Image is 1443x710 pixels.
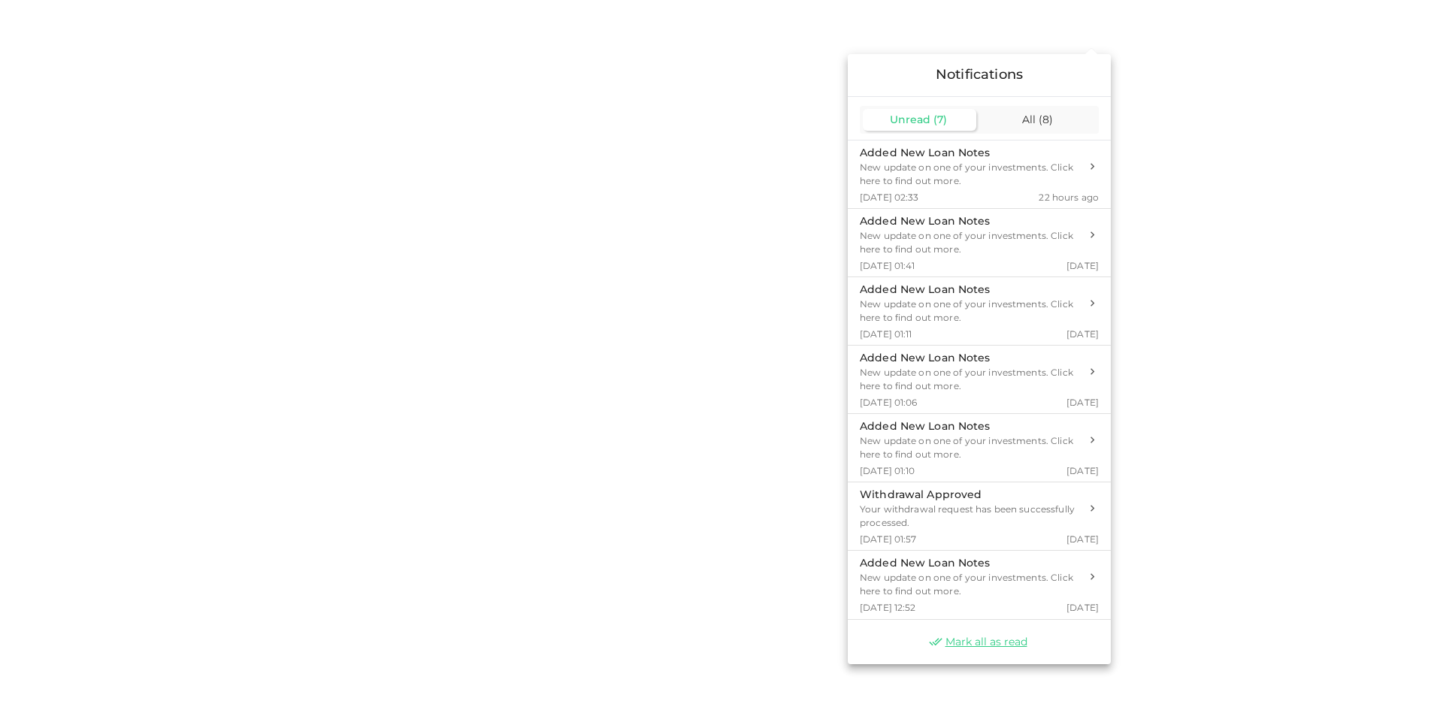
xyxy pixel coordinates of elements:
[936,66,1023,83] span: Notifications
[890,113,930,126] span: Unread
[860,571,1080,598] div: New update on one of your investments. Click here to find out more.
[860,366,1080,393] div: New update on one of your investments. Click here to find out more.
[860,434,1080,461] div: New update on one of your investments. Click here to find out more.
[1066,396,1099,409] span: [DATE]
[933,113,947,126] span: ( 7 )
[1066,601,1099,614] span: [DATE]
[1066,259,1099,272] span: [DATE]
[860,191,919,204] span: [DATE] 02:33
[860,396,918,409] span: [DATE] 01:06
[1066,533,1099,545] span: [DATE]
[860,350,1080,366] div: Added New Loan Notes
[860,418,1080,434] div: Added New Loan Notes
[1022,113,1036,126] span: All
[860,555,1080,571] div: Added New Loan Notes
[1039,191,1099,204] span: 22 hours ago
[860,328,912,340] span: [DATE] 01:11
[860,601,916,614] span: [DATE] 12:52
[860,213,1080,229] div: Added New Loan Notes
[860,259,915,272] span: [DATE] 01:41
[1039,113,1053,126] span: ( 8 )
[860,503,1080,530] div: Your withdrawal request has been successfully processed.
[860,464,915,477] span: [DATE] 01:10
[860,298,1080,325] div: New update on one of your investments. Click here to find out more.
[945,635,1027,649] span: Mark all as read
[860,229,1080,256] div: New update on one of your investments. Click here to find out more.
[860,487,1080,503] div: Withdrawal Approved
[860,282,1080,298] div: Added New Loan Notes
[1066,328,1099,340] span: [DATE]
[860,161,1080,188] div: New update on one of your investments. Click here to find out more.
[860,533,917,545] span: [DATE] 01:57
[1066,464,1099,477] span: [DATE]
[860,145,1080,161] div: Added New Loan Notes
